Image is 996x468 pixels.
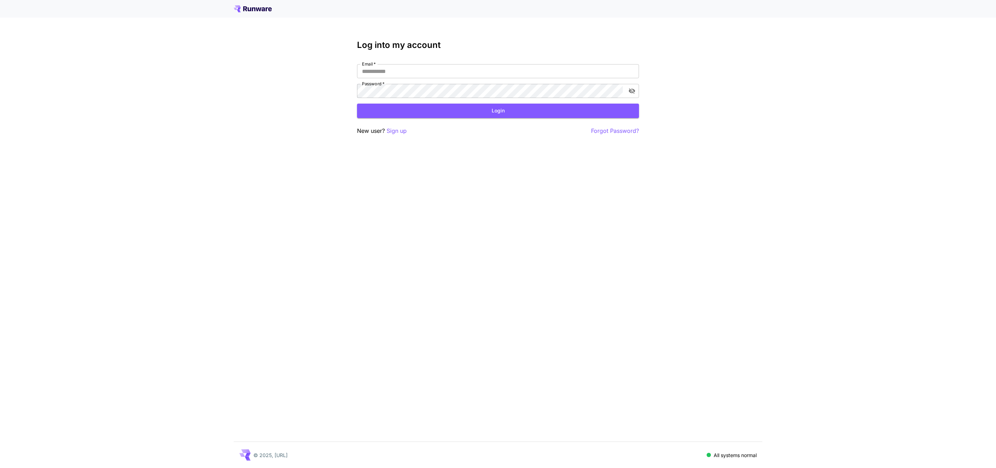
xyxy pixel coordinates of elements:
[253,451,288,459] p: © 2025, [URL]
[626,85,638,97] button: toggle password visibility
[591,127,639,135] button: Forgot Password?
[362,81,385,87] label: Password
[357,127,407,135] p: New user?
[714,451,757,459] p: All systems normal
[362,61,376,67] label: Email
[357,40,639,50] h3: Log into my account
[357,104,639,118] button: Login
[387,127,407,135] button: Sign up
